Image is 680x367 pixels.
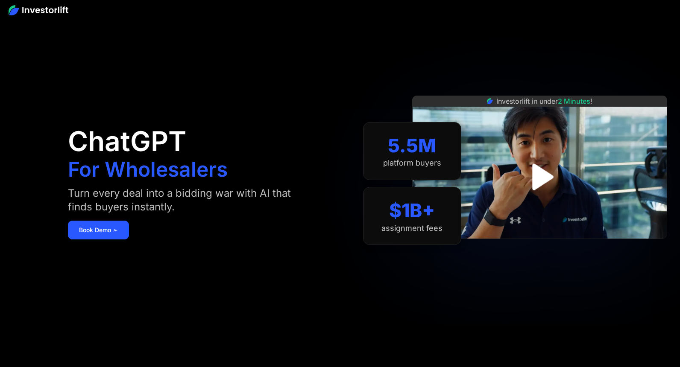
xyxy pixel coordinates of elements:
a: Book Demo ➢ [68,221,129,239]
div: Investorlift in under ! [496,96,592,106]
div: platform buyers [383,158,441,168]
h1: ChatGPT [68,128,186,155]
div: Turn every deal into a bidding war with AI that finds buyers instantly. [68,186,316,214]
div: assignment fees [381,224,443,233]
div: $1B+ [389,199,435,222]
iframe: Customer reviews powered by Trustpilot [475,243,604,253]
div: 5.5M [388,134,436,157]
h1: For Wholesalers [68,159,228,180]
a: open lightbox [521,158,559,196]
span: 2 Minutes [558,97,590,105]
